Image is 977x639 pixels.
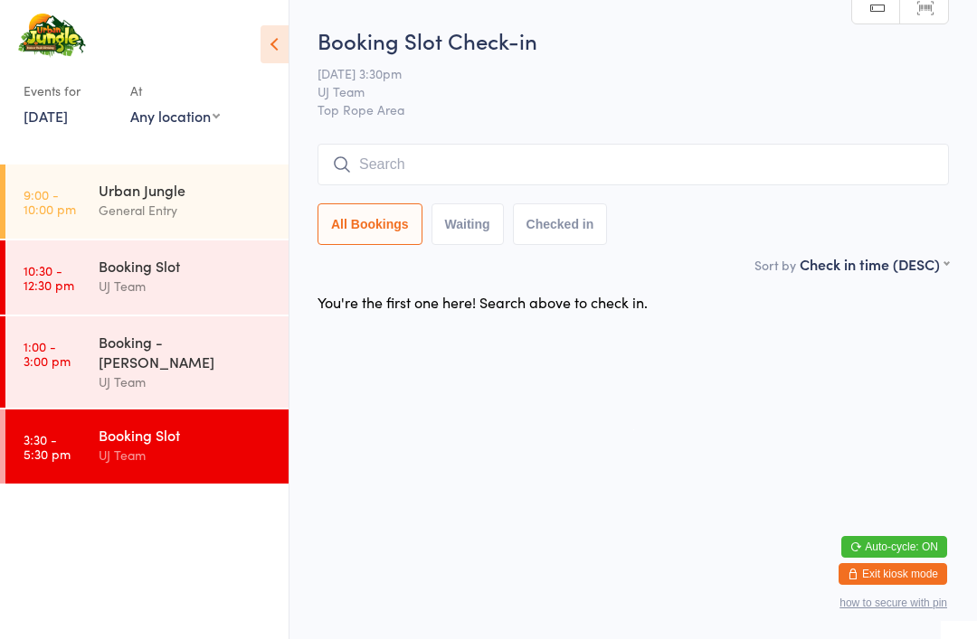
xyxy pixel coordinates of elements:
[318,25,949,55] h2: Booking Slot Check-in
[800,254,949,274] div: Check in time (DESC)
[513,203,608,245] button: Checked in
[99,425,273,445] div: Booking Slot
[318,64,921,82] span: [DATE] 3:30pm
[24,76,112,106] div: Events for
[318,82,921,100] span: UJ Team
[5,316,289,408] a: 1:00 -3:00 pmBooking - [PERSON_NAME]UJ Team
[99,256,273,276] div: Booking Slot
[318,292,648,312] div: You're the first one here! Search above to check in.
[99,332,273,371] div: Booking - [PERSON_NAME]
[99,445,273,465] div: UJ Team
[841,536,947,558] button: Auto-cycle: ON
[130,106,220,126] div: Any location
[99,200,273,221] div: General Entry
[18,14,86,58] img: Urban Jungle Indoor Rock Climbing
[130,76,220,106] div: At
[99,276,273,296] div: UJ Team
[754,256,796,274] label: Sort by
[24,263,74,292] time: 10:30 - 12:30 pm
[24,432,71,461] time: 3:30 - 5:30 pm
[318,100,949,118] span: Top Rope Area
[99,180,273,200] div: Urban Jungle
[5,240,289,315] a: 10:30 -12:30 pmBooking SlotUJ Team
[5,164,289,239] a: 9:00 -10:00 pmUrban JungleGeneral Entry
[24,339,71,368] time: 1:00 - 3:00 pm
[432,203,504,245] button: Waiting
[99,371,273,392] div: UJ Team
[5,409,289,484] a: 3:30 -5:30 pmBooking SlotUJ Team
[318,203,422,245] button: All Bookings
[24,106,68,126] a: [DATE]
[839,563,947,585] button: Exit kiosk mode
[839,597,947,609] button: how to secure with pin
[24,187,76,216] time: 9:00 - 10:00 pm
[318,144,949,185] input: Search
